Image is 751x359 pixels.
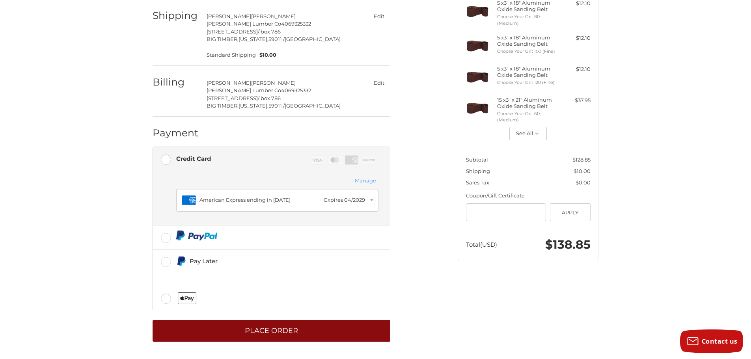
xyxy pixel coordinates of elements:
[352,177,378,185] button: Manage
[285,102,341,109] span: [GEOGRAPHIC_DATA]
[239,36,268,42] span: [US_STATE],
[207,95,258,101] span: [STREET_ADDRESS]
[153,9,199,22] h2: Shipping
[281,87,311,93] span: 4069325332
[497,34,557,47] h4: 5 x 3" x 18" Aluminum Oxide Sanding Belt
[207,13,251,19] span: [PERSON_NAME]
[199,196,320,204] div: American Express ending in [DATE]
[574,168,591,174] span: $10.00
[702,337,738,346] span: Contact us
[466,179,489,186] span: Sales Tax
[207,80,251,86] span: [PERSON_NAME]
[207,102,239,109] span: BIG TIMBER,
[466,156,488,163] span: Subtotal
[572,156,591,163] span: $128.85
[153,127,199,139] h2: Payment
[258,28,281,35] span: / box 786
[367,77,390,89] button: Edit
[466,168,490,174] span: Shipping
[153,76,199,88] h2: Billing
[239,102,268,109] span: [US_STATE],
[497,65,557,78] h4: 5 x 3" x 18" Aluminum Oxide Sanding Belt
[576,179,591,186] span: $0.00
[285,36,341,42] span: [GEOGRAPHIC_DATA]
[559,97,591,104] div: $37.95
[550,203,591,221] button: Apply
[497,13,557,26] li: Choose Your Grit 80 (Medium)
[190,255,336,268] div: Pay Later
[176,269,336,276] iframe: PayPal Message 1
[466,203,546,221] input: Gift Certificate or Coupon Code
[178,292,196,304] img: Applepay icon
[256,51,277,59] span: $10.00
[497,97,557,110] h4: 15 x 3" x 21" Aluminum Oxide Sanding Belt
[207,28,258,35] span: [STREET_ADDRESS]
[497,110,557,123] li: Choose Your Grit 60 (Medium)
[207,36,239,42] span: BIG TIMBER,
[251,13,296,19] span: [PERSON_NAME]
[559,65,591,73] div: $12.10
[153,320,390,342] button: Place Order
[367,11,390,22] button: Edit
[497,48,557,55] li: Choose Your Grit 100 (Fine)
[176,231,218,240] img: PayPal icon
[466,192,591,200] div: Coupon/Gift Certificate
[324,196,365,204] div: Expires 04/2029
[268,102,285,109] span: 59011 /
[207,87,281,93] span: [PERSON_NAME] Lumber Co
[207,20,281,27] span: [PERSON_NAME] Lumber Co
[281,20,311,27] span: 4069325332
[251,80,296,86] span: [PERSON_NAME]
[497,79,557,86] li: Choose Your Grit 120 (Fine)
[545,237,591,252] span: $138.85
[466,241,497,248] span: Total (USD)
[268,36,285,42] span: 59011 /
[258,95,281,101] span: / box 786
[176,256,186,266] img: Pay Later icon
[509,127,547,140] button: See All
[176,189,378,212] button: American Express ending in [DATE]Expires 04/2029
[207,51,256,59] span: Standard Shipping
[559,34,591,42] div: $12.10
[176,152,211,165] div: Credit Card
[680,329,743,353] button: Contact us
